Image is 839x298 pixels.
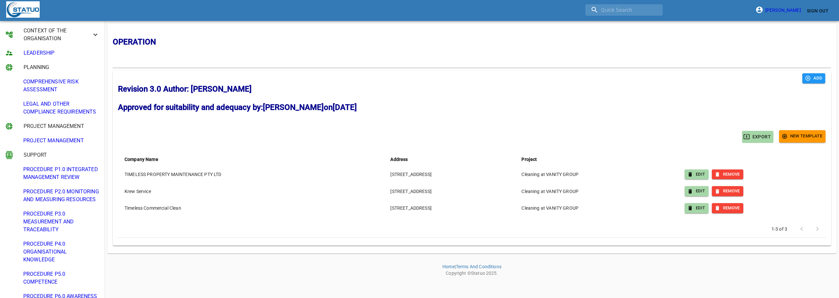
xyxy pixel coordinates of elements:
[23,240,99,264] span: PROCEDURE P4.0 ORGANISATIONAL KNOWLEDGE
[782,132,822,140] span: New Template
[807,7,829,15] span: Sign Out
[118,149,384,169] th: Company Name
[515,149,684,169] th: Project
[757,8,804,13] a: [PERSON_NAME]
[802,73,825,83] button: ADD
[23,100,99,116] span: LEGAL AND OTHER COMPLIANCE REQUIREMENTS
[125,189,151,194] span: Krew Service
[125,172,222,177] span: TIMELESS PROPERTY MAINTENANCE PTY LTD
[715,171,740,178] span: REMOVE
[715,204,740,212] span: REMOVE
[113,37,156,46] b: OPERATION
[118,103,357,112] b: Approved for suitability and adequacy by: [PERSON_NAME] on [DATE]
[521,172,578,177] span: Cleaning at VANITY GROUP
[390,172,431,177] span: [STREET_ADDRESS]
[685,186,709,196] button: EDIT
[118,84,252,94] b: Revision 3.0 Author: [PERSON_NAME]
[771,226,787,232] p: 1-3 of 3
[585,4,663,16] input: search
[742,131,773,143] button: EXPORT
[390,189,431,194] span: [STREET_ADDRESS]
[521,205,578,211] span: Cleaning at VANITY GROUP
[745,133,771,141] span: EXPORT
[688,171,705,178] span: EDIT
[24,122,91,130] span: PROJECT MANAGEMENT
[6,1,40,18] img: Statuo
[23,210,99,234] span: PROCEDURE P3.0 MEASUREMENT AND TRACEABILITY
[779,130,826,143] button: New Template
[521,189,578,194] span: Cleaning at VANITY GROUP
[712,169,743,180] button: REMOVE
[107,254,836,276] p: | Copyright © 2025 .
[685,203,709,213] button: EDIT
[715,187,740,195] span: REMOVE
[712,203,743,213] button: REMOVE
[471,271,485,276] a: Statuo
[442,264,455,269] a: Home
[24,49,99,57] span: LEADERSHIP
[685,169,709,180] button: EDIT
[806,75,822,82] span: ADD
[23,137,99,145] span: PROJECT MANAGEMENT
[384,149,515,169] th: Address
[125,205,181,211] span: Timeless Commercial Clean
[688,204,705,212] span: EDIT
[24,63,91,71] span: PLANNING
[390,205,431,211] span: [STREET_ADDRESS]
[24,151,91,159] span: SUPPORT
[23,188,99,203] span: PROCEDURE P2.0 MONITORING AND MEASURING RESOURCES
[23,78,99,94] span: COMPREHENSIVE RISK ASSESSMENT
[24,27,91,43] span: CONTEXT OF THE ORGANISATION
[23,166,99,181] span: PROCEDURE P1.0 INTEGRATED MANAGEMENT REVIEW
[456,264,501,269] a: Terms And Conditions
[712,186,743,196] button: REMOVE
[688,187,705,195] span: EDIT
[23,270,99,286] span: PROCEDURE P5.0 COMPETENCE
[804,5,831,17] button: Sign Out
